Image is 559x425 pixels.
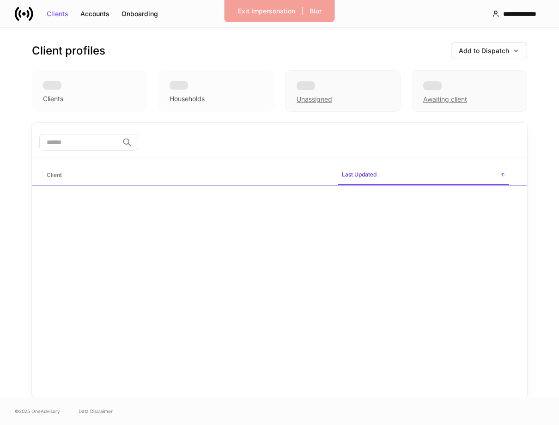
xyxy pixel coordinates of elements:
[15,407,60,415] span: © 2025 OneAdvisory
[238,8,295,14] div: Exit Impersonation
[74,6,115,21] button: Accounts
[170,94,205,103] div: Households
[310,8,322,14] div: Blur
[79,407,113,415] a: Data Disclaimer
[41,6,74,21] button: Clients
[412,70,527,112] div: Awaiting client
[47,11,68,17] div: Clients
[338,165,509,185] span: Last Updated
[459,48,519,54] div: Add to Dispatch
[304,4,328,18] button: Blur
[47,170,62,179] h6: Client
[451,42,527,59] button: Add to Dispatch
[297,95,332,104] div: Unassigned
[32,43,105,58] h3: Client profiles
[285,70,401,112] div: Unassigned
[423,95,467,104] div: Awaiting client
[43,166,331,185] span: Client
[43,94,63,103] div: Clients
[342,170,377,179] h6: Last Updated
[122,11,158,17] div: Onboarding
[232,4,301,18] button: Exit Impersonation
[115,6,164,21] button: Onboarding
[80,11,109,17] div: Accounts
